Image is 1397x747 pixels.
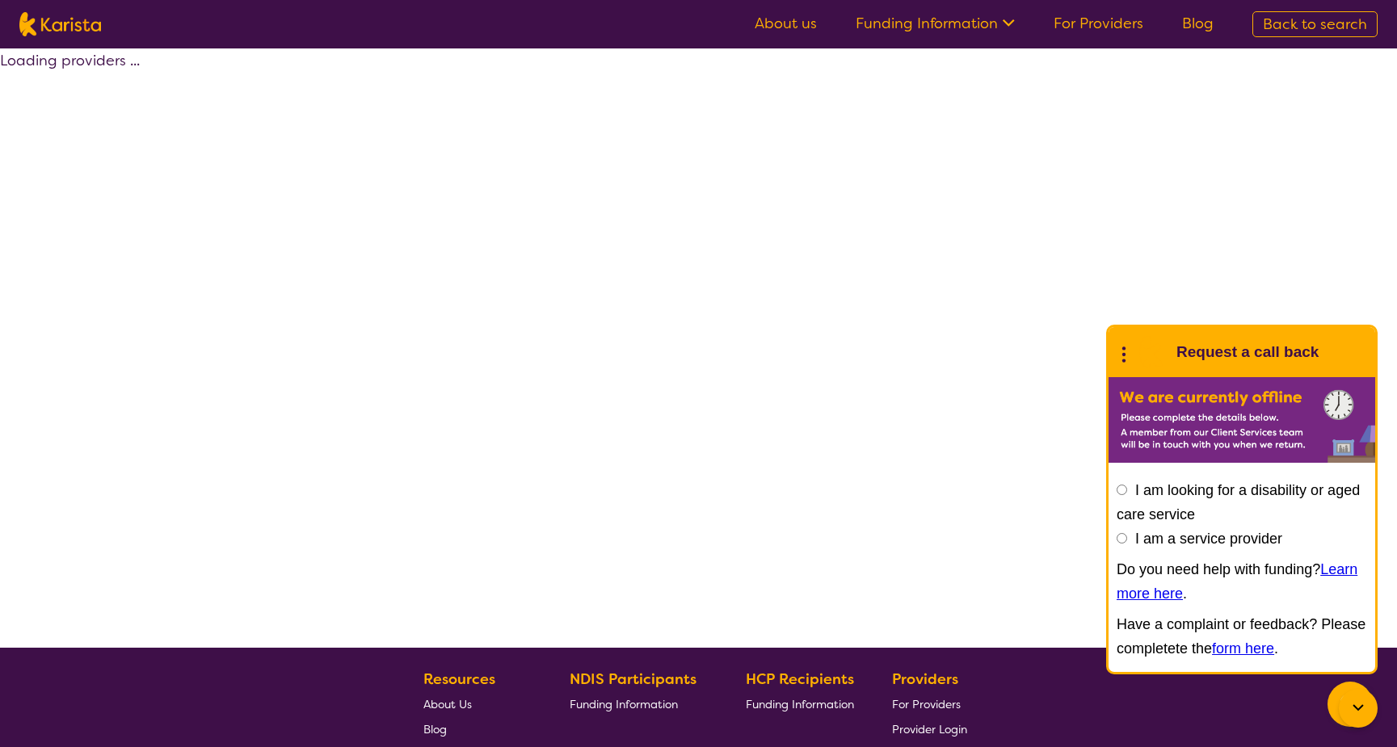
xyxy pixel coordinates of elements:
img: Karista offline chat form to request call back [1109,377,1375,463]
a: Funding Information [570,691,709,716]
span: Back to search [1263,15,1367,34]
a: About Us [423,691,532,716]
button: Channel Menu [1328,682,1373,727]
b: NDIS Participants [570,669,696,689]
b: Providers [892,669,958,689]
span: Provider Login [892,722,967,737]
a: Funding Information [746,691,854,716]
label: I am looking for a disability or aged care service [1117,482,1360,522]
span: Funding Information [746,697,854,711]
h1: Request a call back [1176,340,1319,364]
a: Provider Login [892,716,967,741]
span: For Providers [892,697,961,711]
span: Funding Information [570,697,678,711]
a: About us [755,14,817,33]
img: Karista logo [19,12,101,36]
span: Blog [423,722,447,737]
b: Resources [423,669,495,689]
label: I am a service provider [1135,531,1282,547]
a: For Providers [892,691,967,716]
img: Karista [1134,336,1167,368]
a: Blog [423,716,532,741]
a: Blog [1182,14,1214,33]
b: HCP Recipients [746,669,854,689]
a: For Providers [1054,14,1143,33]
a: Funding Information [856,14,1015,33]
a: form here [1212,640,1274,657]
span: About Us [423,697,472,711]
p: Have a complaint or feedback? Please completete the . [1117,612,1367,661]
a: Back to search [1252,11,1378,37]
p: Do you need help with funding? . [1117,557,1367,606]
